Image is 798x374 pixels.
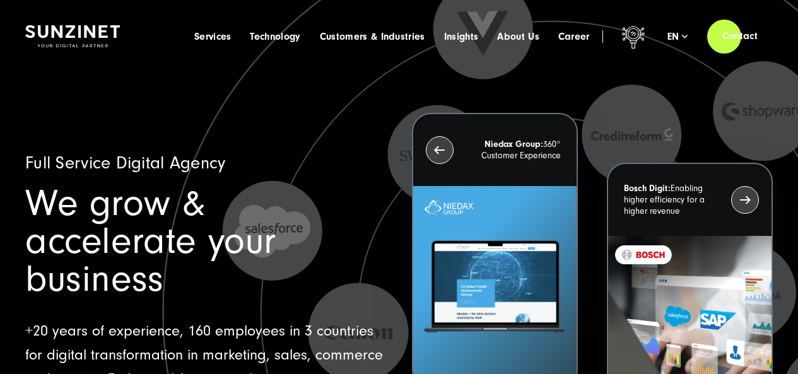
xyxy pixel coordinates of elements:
p: 360° Customer Experience [461,139,561,161]
a: Technology [250,30,300,43]
a: Insights [444,30,479,43]
a: About Us [497,30,539,43]
h1: We grow & accelerate your business [25,185,386,298]
span: Full Service Digital Agency [25,153,226,173]
a: Contact [707,18,773,54]
div: en [667,30,688,43]
a: Services [194,30,232,43]
strong: Niedax Group: [484,139,543,149]
img: SUNZINET Full Service Digital Agentur [25,25,120,47]
p: Enabling higher efficiency for a higher revenue [624,183,724,217]
a: Customers & Industries [320,30,425,43]
strong: Bosch Digit: [624,184,671,194]
a: Career [558,30,590,43]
